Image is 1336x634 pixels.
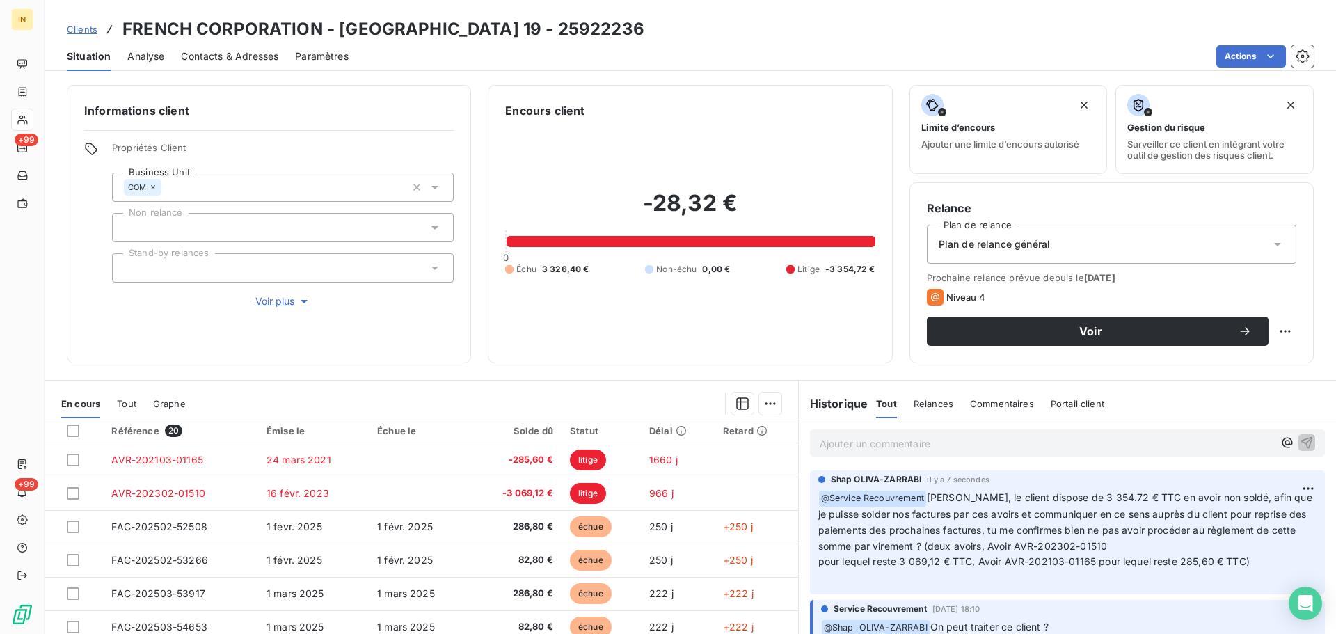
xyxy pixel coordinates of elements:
span: 1 févr. 2025 [377,554,433,566]
span: 1 févr. 2025 [267,554,322,566]
span: 20 [165,425,182,437]
div: Open Intercom Messenger [1289,587,1322,620]
span: litige [570,450,606,470]
span: échue [570,516,612,537]
span: Ajouter une limite d’encours autorisé [921,138,1079,150]
span: 1660 j [649,454,678,466]
span: Analyse [127,49,164,63]
span: Gestion du risque [1127,122,1205,133]
span: -3 069,12 € [478,486,553,500]
h2: -28,32 € [505,189,875,231]
span: +222 j [723,621,754,633]
div: Solde dû [478,425,553,436]
span: 1 mars 2025 [267,621,324,633]
span: 0 [503,252,509,263]
span: Commentaires [970,398,1034,409]
h3: FRENCH CORPORATION - [GEOGRAPHIC_DATA] 19 - 25922236 [122,17,644,42]
span: 0,00 € [702,263,730,276]
div: Échue le [377,425,461,436]
button: Actions [1216,45,1286,68]
span: Portail client [1051,398,1104,409]
span: Contacts & Adresses [181,49,278,63]
span: AVR-202302-01510 [111,487,205,499]
input: Ajouter une valeur [161,181,173,193]
button: Voir plus [112,294,454,309]
span: +250 j [723,521,753,532]
span: 1 mars 2025 [377,587,435,599]
span: Tout [117,398,136,409]
button: Voir [927,317,1269,346]
span: Voir plus [255,294,311,308]
div: Statut [570,425,633,436]
span: 82,80 € [478,553,553,567]
span: -3 354,72 € [825,263,875,276]
span: Surveiller ce client en intégrant votre outil de gestion des risques client. [1127,138,1302,161]
span: AVR-202103-01165 [111,454,202,466]
span: FAC-202502-52508 [111,521,207,532]
span: Clients [67,24,97,35]
span: 222 j [649,621,674,633]
span: échue [570,583,612,604]
input: Ajouter une valeur [124,221,135,234]
span: +99 [15,478,38,491]
span: Graphe [153,398,186,409]
a: Clients [67,22,97,36]
span: 1 mars 2025 [267,587,324,599]
span: Relances [914,398,953,409]
span: 3 326,40 € [542,263,589,276]
div: Référence [111,425,250,437]
span: +99 [15,134,38,146]
span: 222 j [649,587,674,599]
h6: Encours client [505,102,584,119]
span: 286,80 € [478,587,553,601]
span: Prochaine relance prévue depuis le [927,272,1296,283]
span: 1 mars 2025 [377,621,435,633]
span: 286,80 € [478,520,553,534]
span: Situation [67,49,111,63]
span: COM [128,183,146,191]
h6: Relance [927,200,1296,216]
span: [DATE] [1084,272,1115,283]
span: Limite d’encours [921,122,995,133]
button: Limite d’encoursAjouter une limite d’encours autorisé [909,85,1108,174]
span: 1 févr. 2025 [377,521,433,532]
span: Paramètres [295,49,349,63]
span: Échu [516,263,536,276]
span: FAC-202503-53917 [111,587,205,599]
span: [DATE] 18:10 [932,605,980,613]
div: IN [11,8,33,31]
span: @ Service Recouvrement [819,491,926,507]
button: Gestion du risqueSurveiller ce client en intégrant votre outil de gestion des risques client. [1115,85,1314,174]
span: litige [570,483,606,504]
span: 1 févr. 2025 [267,521,322,532]
span: Service Recouvrement [834,603,927,615]
span: En cours [61,398,100,409]
span: On peut traiter ce client ? [930,621,1049,633]
span: 966 j [649,487,674,499]
span: FAC-202503-54653 [111,621,207,633]
span: 250 j [649,554,673,566]
span: Shap OLIVA-ZARRABI [831,473,922,486]
div: Retard [723,425,790,436]
h6: Informations client [84,102,454,119]
span: 24 mars 2021 [267,454,331,466]
span: FAC-202502-53266 [111,554,207,566]
div: Émise le [267,425,360,436]
span: [PERSON_NAME], le client dispose de 3 354.72 € TTC en avoir non soldé, afin que je puisse solder ... [818,491,1315,552]
span: +222 j [723,587,754,599]
img: Logo LeanPay [11,603,33,626]
span: Tout [876,398,897,409]
span: échue [570,550,612,571]
span: pour lequel reste 3 069,12 € TTC, Avoir AVR-202103-01165 pour lequel reste 285,60 € TTC) [818,555,1250,567]
span: -285,60 € [478,453,553,467]
span: 82,80 € [478,620,553,634]
span: +250 j [723,554,753,566]
input: Ajouter une valeur [124,262,135,274]
span: Non-échu [656,263,697,276]
div: Délai [649,425,706,436]
h6: Historique [799,395,868,412]
span: Voir [944,326,1238,337]
span: Propriétés Client [112,142,454,161]
span: Litige [797,263,820,276]
span: il y a 7 secondes [927,475,989,484]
